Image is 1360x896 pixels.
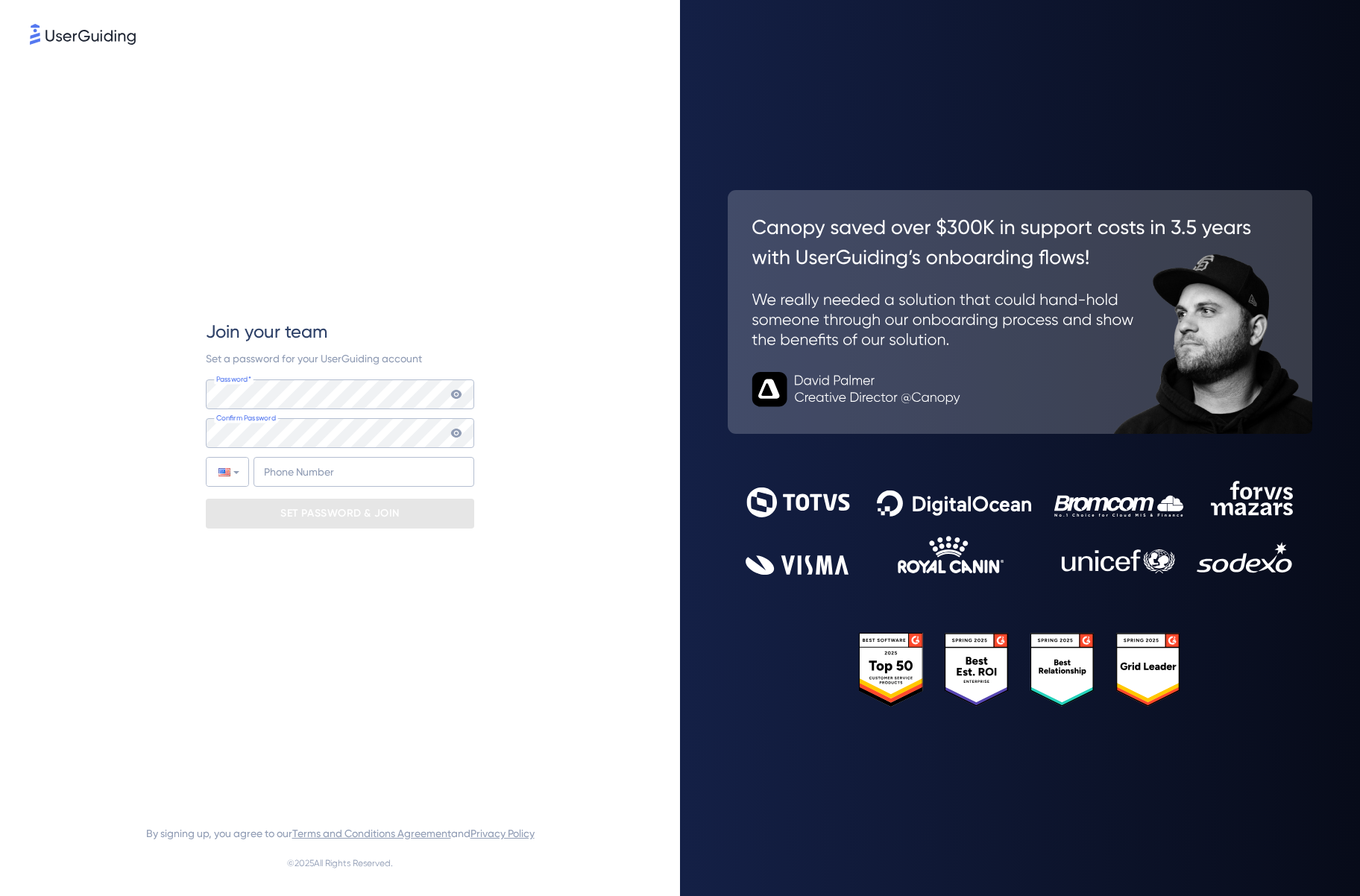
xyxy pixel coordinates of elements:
span: Set a password for your UserGuiding account [206,353,422,365]
span: © 2025 All Rights Reserved. [287,854,393,872]
img: 8faab4ba6bc7696a72372aa768b0286c.svg [30,24,136,45]
input: Phone Number [254,457,474,487]
a: Terms and Conditions Agreement [292,827,451,839]
img: 26c0aa7c25a843aed4baddd2b5e0fa68.svg [728,190,1312,435]
img: 25303e33045975176eb484905ab012ff.svg [859,633,1180,707]
div: United States: + 1 [207,458,248,486]
span: By signing up, you agree to our and [146,824,535,842]
img: 9302ce2ac39453076f5bc0f2f2ca889b.svg [746,481,1295,575]
a: Privacy Policy [470,827,535,839]
span: Join your team [206,320,327,344]
p: SET PASSWORD & JOIN [280,502,400,526]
